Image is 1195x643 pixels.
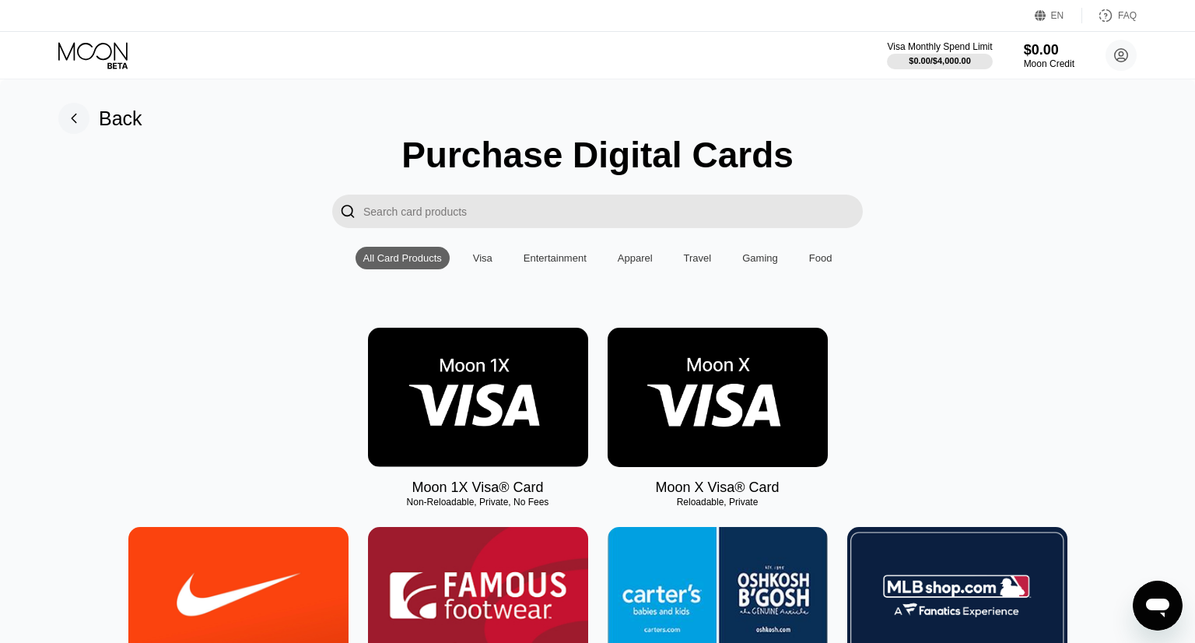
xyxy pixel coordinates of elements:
[412,480,543,496] div: Moon 1X Visa® Card
[58,103,142,134] div: Back
[465,247,500,269] div: Visa
[1024,42,1074,58] div: $0.00
[742,252,778,264] div: Gaming
[618,252,653,264] div: Apparel
[99,107,142,130] div: Back
[734,247,786,269] div: Gaming
[608,497,828,508] div: Reloadable, Private
[887,41,992,52] div: Visa Monthly Spend Limit
[368,497,588,508] div: Non-Reloadable, Private, No Fees
[1133,581,1183,631] iframe: Button to launch messaging window
[1082,8,1137,23] div: FAQ
[809,252,832,264] div: Food
[1024,58,1074,69] div: Moon Credit
[801,247,840,269] div: Food
[1024,42,1074,69] div: $0.00Moon Credit
[887,41,992,69] div: Visa Monthly Spend Limit$0.00/$4,000.00
[401,134,794,176] div: Purchase Digital Cards
[340,202,356,220] div: 
[524,252,587,264] div: Entertainment
[1051,10,1064,21] div: EN
[332,195,363,228] div: 
[655,480,779,496] div: Moon X Visa® Card
[473,252,492,264] div: Visa
[909,56,971,65] div: $0.00 / $4,000.00
[516,247,594,269] div: Entertainment
[363,252,442,264] div: All Card Products
[1035,8,1082,23] div: EN
[356,247,450,269] div: All Card Products
[610,247,661,269] div: Apparel
[363,195,863,228] input: Search card products
[1118,10,1137,21] div: FAQ
[684,252,712,264] div: Travel
[676,247,720,269] div: Travel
